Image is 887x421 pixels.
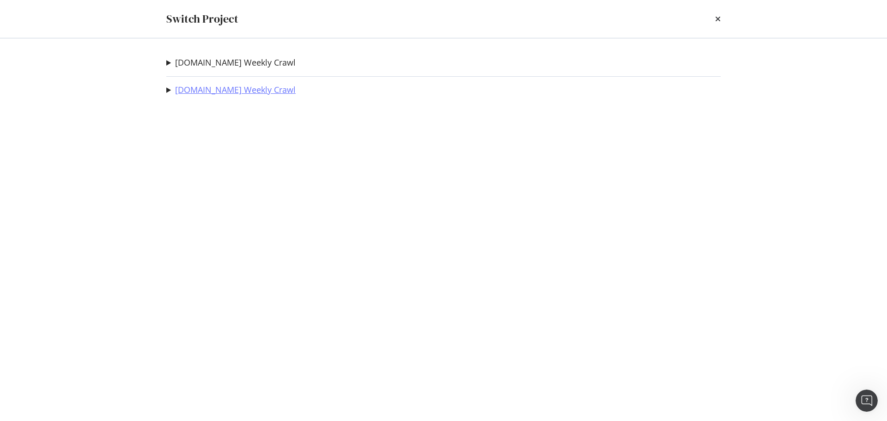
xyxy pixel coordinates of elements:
[175,58,296,67] a: [DOMAIN_NAME] Weekly Crawl
[166,84,296,96] summary: [DOMAIN_NAME] Weekly Crawl
[715,11,721,27] div: times
[166,11,238,27] div: Switch Project
[856,390,878,412] iframe: Intercom live chat
[166,57,296,69] summary: [DOMAIN_NAME] Weekly Crawl
[175,85,296,95] a: [DOMAIN_NAME] Weekly Crawl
